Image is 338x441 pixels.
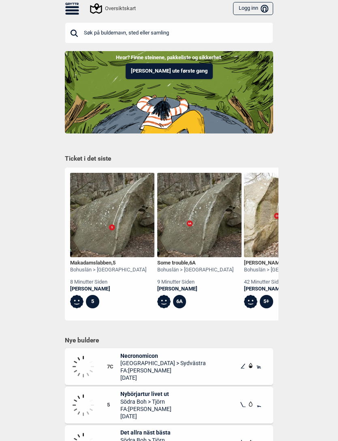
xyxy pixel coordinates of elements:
[157,173,242,257] img: Some trouble
[65,22,273,43] input: Søk på buldernavn, sted eller samling
[120,374,206,381] span: [DATE]
[244,279,320,286] div: 42 minutter siden
[70,267,146,273] div: Bohuslän > [GEOGRAPHIC_DATA]
[113,260,116,266] span: 5
[157,279,233,286] div: 9 minutter siden
[157,260,233,267] div: Some trouble ,
[120,367,206,374] span: FA: [PERSON_NAME]
[107,402,120,409] span: 5
[70,286,146,293] a: [PERSON_NAME]
[244,267,320,273] div: Bohuslän > [GEOGRAPHIC_DATA]
[120,390,171,398] span: Nybörjartur livet ut
[126,63,213,79] button: [PERSON_NAME] ute første gang
[65,51,273,133] img: Indoor to outdoor
[244,260,320,267] div: [PERSON_NAME] ,
[120,398,171,405] span: Södra Boh > Tjörn
[70,260,146,267] div: Makadamslabben ,
[120,429,171,436] span: Det allra näst bästa
[65,155,273,163] h1: Ticket i det siste
[120,413,171,420] span: [DATE]
[120,359,206,367] span: [GEOGRAPHIC_DATA] > Sydvästra
[70,279,146,286] div: 8 minutter siden
[120,352,206,359] span: Necronomicon
[65,387,273,424] div: 5Nybörjartur livet utSödra Boh > TjörnFA:[PERSON_NAME][DATE]
[189,260,196,266] span: 6A
[6,54,332,62] p: Hvor? Finne steinene, pakkeliste og sikkerhet.
[157,286,233,293] a: [PERSON_NAME]
[244,173,328,257] img: Bakom Alf 190527
[120,405,171,413] span: FA: [PERSON_NAME]
[260,295,273,308] div: 5+
[65,336,273,344] h1: Nye buldere
[65,348,273,385] div: 7CNecronomicon[GEOGRAPHIC_DATA] > SydvästraFA:[PERSON_NAME][DATE]
[107,364,120,370] span: 7C
[86,295,99,308] div: 5
[173,295,186,308] div: 6A
[244,286,320,293] a: [PERSON_NAME]
[233,2,273,15] button: Logg inn
[157,267,233,273] div: Bohuslän > [GEOGRAPHIC_DATA]
[70,173,154,257] img: Makadamslabben
[91,4,136,13] div: Oversiktskart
